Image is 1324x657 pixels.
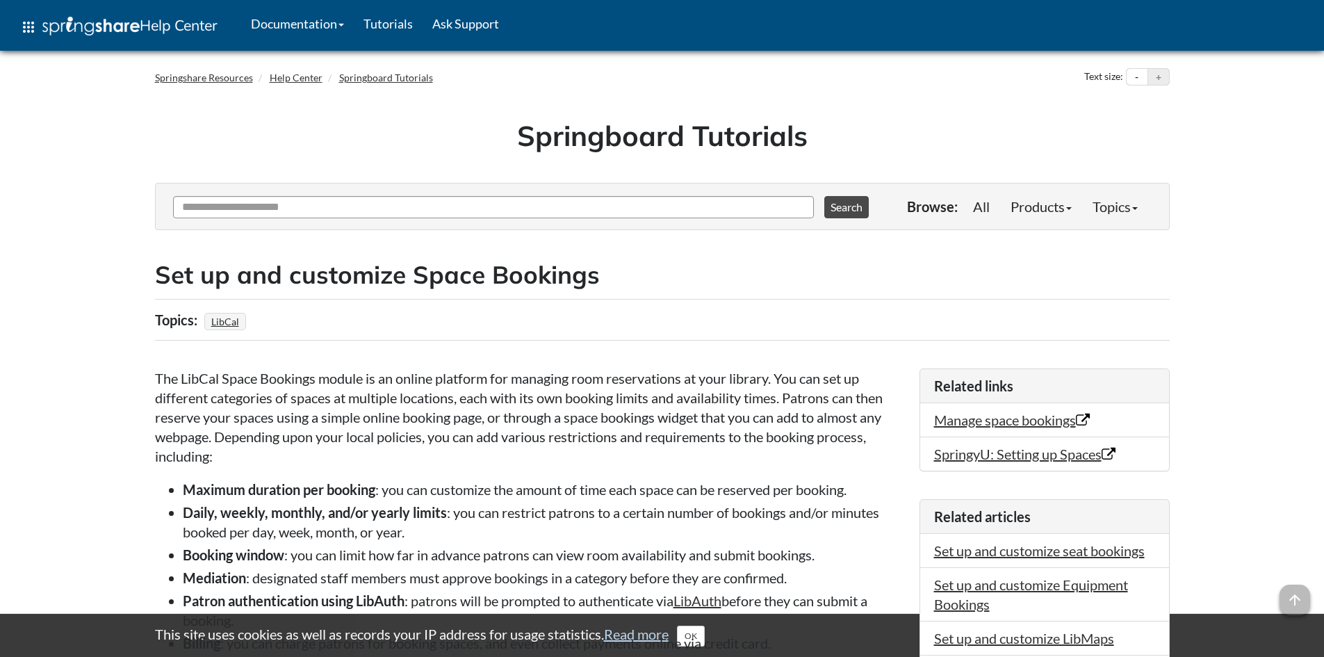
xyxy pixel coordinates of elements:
a: Set up and customize Equipment Bookings [934,576,1128,613]
strong: Mediation [183,569,246,586]
a: LibCal [209,311,241,332]
a: All [963,193,1000,220]
li: : designated staff members must approve bookings in a category before they are confirmed. [183,568,906,587]
div: Topics: [155,307,201,333]
button: Decrease text size [1127,69,1147,86]
a: SpringyU: Setting up Spaces [934,446,1115,462]
button: Increase text size [1148,69,1169,86]
span: Help Center [140,16,218,34]
li: : you can charge patrons for booking spaces, and even collect payments online via credit card. [183,633,906,653]
div: Text size: [1081,68,1126,86]
li: : you can limit how far in advance patrons can view room availability and submit bookings. [183,545,906,565]
span: apps [20,19,37,35]
strong: Daily, weekly, monthly, and/or yearly limits [183,504,447,521]
a: Documentation [241,6,354,41]
strong: Booking window [183,546,284,563]
a: Set up and customize LibMaps [934,630,1114,647]
a: Springboard Tutorials [339,72,433,83]
a: Tutorials [354,6,423,41]
span: Related links [934,378,1013,394]
li: : you can restrict patrons to a certain number of bookings and/or minutes booked per day, week, m... [183,503,906,542]
a: Topics [1082,193,1148,220]
a: Products [1000,193,1082,220]
a: Ask Support [423,6,509,41]
span: arrow_upward [1280,585,1310,615]
h1: Springboard Tutorials [165,116,1159,155]
a: Set up and customize seat bookings [934,542,1145,559]
a: apps Help Center [10,6,227,48]
a: Springshare Resources [155,72,253,83]
strong: Patron authentication using LibAuth [183,592,404,609]
li: : you can customize the amount of time each space can be reserved per booking. [183,480,906,499]
li: : patrons will be prompted to authenticate via before they can submit a booking. [183,591,906,630]
span: Related articles [934,508,1031,525]
p: Browse: [907,197,958,216]
h2: Set up and customize Space Bookings [155,258,1170,292]
button: Search [824,196,869,218]
img: Springshare [42,17,140,35]
a: arrow_upward [1280,586,1310,603]
div: This site uses cookies as well as records your IP address for usage statistics. [141,624,1184,647]
p: The LibCal Space Bookings module is an online platform for managing room reservations at your lib... [155,368,906,466]
strong: Maximum duration per booking [183,481,375,498]
a: Help Center [270,72,322,83]
strong: Billing [183,635,220,651]
a: LibAuth [673,592,721,609]
a: Manage space bookings [934,412,1090,428]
